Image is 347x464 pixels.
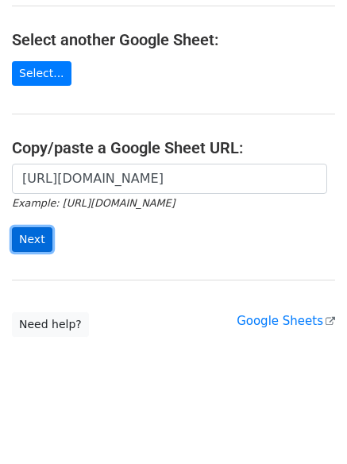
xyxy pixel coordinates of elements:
iframe: Chat Widget [268,388,347,464]
a: Select... [12,61,71,86]
input: Paste your Google Sheet URL here [12,164,327,194]
h4: Copy/paste a Google Sheet URL: [12,138,335,157]
h4: Select another Google Sheet: [12,30,335,49]
a: Need help? [12,312,89,337]
input: Next [12,227,52,252]
a: Google Sheets [237,314,335,328]
small: Example: [URL][DOMAIN_NAME] [12,197,175,209]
